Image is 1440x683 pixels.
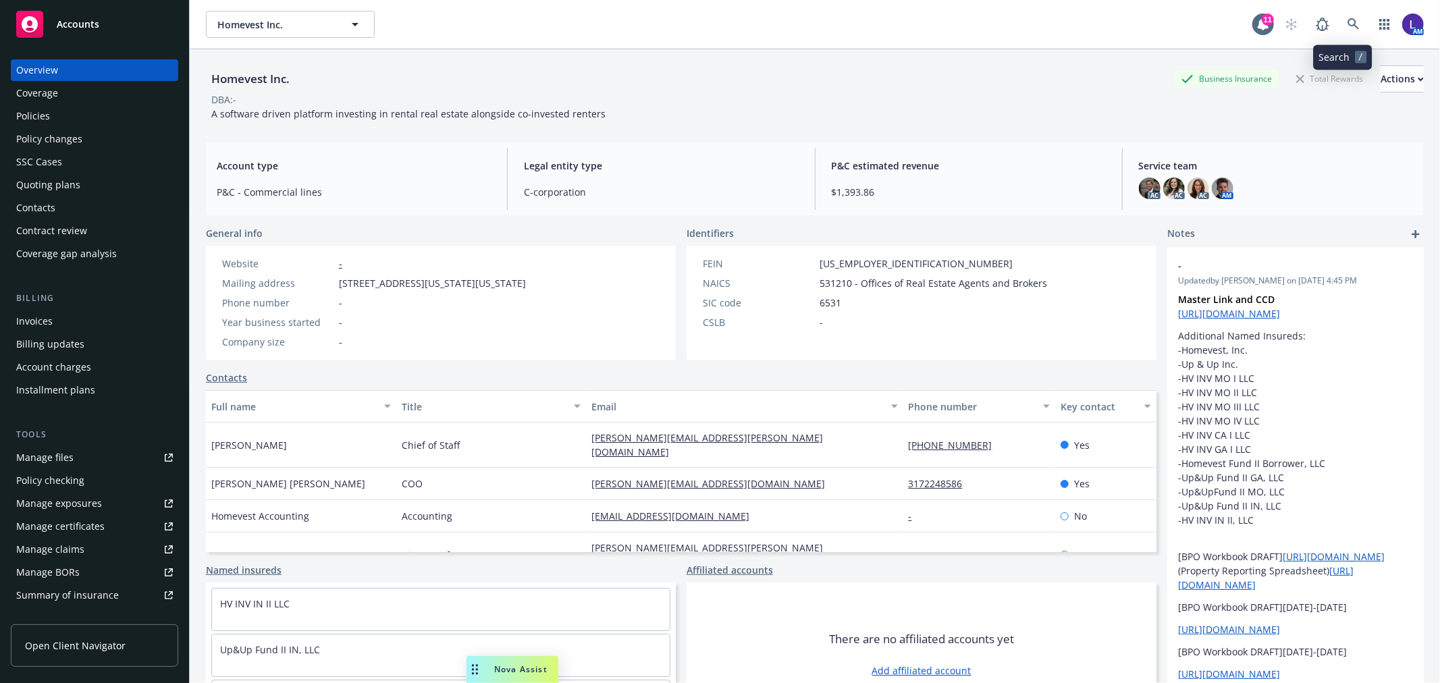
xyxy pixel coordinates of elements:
div: DBA: - [211,92,236,107]
a: Manage certificates [11,516,178,537]
div: Manage files [16,447,74,468]
a: Quoting plans [11,174,178,196]
span: P&C - Commercial lines [217,185,491,199]
a: Manage files [11,447,178,468]
a: - [909,510,923,522]
a: Policy checking [11,470,178,491]
span: Director of Property Management [402,548,554,562]
span: [US_EMPLOYER_IDENTIFICATION_NUMBER] [820,256,1013,271]
button: Homevest Inc. [206,11,375,38]
div: Policies [16,105,50,127]
a: [URL][DOMAIN_NAME] [1178,623,1280,636]
div: Actions [1381,66,1424,92]
p: Additional Named Insureds: -Homevest, Inc. -Up & Up Inc. -HV INV MO I LLC -HV INV MO II LLC -HV I... [1178,329,1413,527]
span: - [1178,258,1378,273]
span: Legal entity type [524,159,798,173]
span: Chief of Staff [402,438,460,452]
div: Drag to move [466,656,483,683]
img: photo [1212,177,1233,199]
div: Account charges [16,356,91,378]
span: [PERSON_NAME] [PERSON_NAME] [211,476,365,491]
img: photo [1163,177,1185,199]
div: Title [402,400,566,414]
a: Accounts [11,5,178,43]
a: [PERSON_NAME][EMAIL_ADDRESS][PERSON_NAME][DOMAIN_NAME] [591,431,823,458]
a: Contacts [11,197,178,219]
p: [BPO Workbook DRAFT][DATE]-[DATE] [1178,645,1413,659]
div: Policy changes [16,128,82,150]
div: Contract review [16,220,87,242]
div: Quoting plans [16,174,80,196]
button: Email [586,390,903,422]
a: Overview [11,59,178,81]
div: Total Rewards [1289,70,1370,87]
div: Email [591,400,882,414]
span: There are no affiliated accounts yet [829,631,1014,647]
div: Tools [11,428,178,441]
span: Nova Assist [494,663,548,675]
span: General info [206,226,263,240]
span: - [339,335,342,349]
a: Installment plans [11,379,178,401]
span: - [339,296,342,310]
a: Add affiliated account [872,663,971,678]
div: Coverage gap analysis [16,243,117,265]
a: Start snowing [1278,11,1305,38]
div: Overview [16,59,58,81]
div: FEIN [703,256,814,271]
span: Yes [1074,476,1090,491]
span: 6531 [820,296,841,310]
a: HV INV IN II LLC [220,597,290,610]
a: Named insureds [206,563,282,577]
button: Full name [206,390,396,422]
p: [BPO Workbook DRAFT][DATE]-[DATE] [1178,600,1413,614]
span: [PERSON_NAME] [211,438,287,452]
span: - [339,315,342,329]
span: Notes [1167,226,1195,242]
span: [PERSON_NAME] [211,548,287,562]
span: P&C estimated revenue [832,159,1106,173]
a: [PERSON_NAME][EMAIL_ADDRESS][DOMAIN_NAME] [591,477,836,490]
a: [URL][DOMAIN_NAME] [1178,667,1280,680]
a: [URL][DOMAIN_NAME] [1178,307,1280,320]
div: Phone number [222,296,334,310]
a: Manage exposures [11,493,178,514]
button: Title [396,390,587,422]
span: [STREET_ADDRESS][US_STATE][US_STATE] [339,276,526,290]
a: Coverage gap analysis [11,243,178,265]
div: Coverage [16,82,58,104]
div: NAICS [703,276,814,290]
img: photo [1402,13,1424,35]
span: - [820,315,823,329]
button: Phone number [903,390,1055,422]
span: Accounting [402,509,452,523]
a: Manage claims [11,539,178,560]
a: [URL][DOMAIN_NAME] [1283,550,1385,563]
p: [BPO Workbook DRAFT] (Property Reporting Spreadsheet) [1178,549,1413,592]
div: Phone number [909,400,1035,414]
span: A software driven platform investing in rental real estate alongside co-invested renters [211,107,606,120]
span: Homevest Accounting [211,509,309,523]
a: - [339,257,342,270]
a: [PHONE_NUMBER] [909,439,1003,452]
div: Manage exposures [16,493,102,514]
img: photo [1139,177,1161,199]
button: Key contact [1055,390,1156,422]
span: Identifiers [687,226,734,240]
a: Coverage [11,82,178,104]
a: Invoices [11,310,178,332]
div: Key contact [1061,400,1136,414]
img: photo [1188,177,1209,199]
div: SIC code [703,296,814,310]
a: Search [1340,11,1367,38]
a: [PHONE_NUMBER] [909,549,1003,562]
strong: Master Link and CCD [1178,293,1275,306]
button: Nova Assist [466,656,558,683]
div: Contacts [16,197,55,219]
div: Manage BORs [16,562,80,583]
a: 3172248586 [909,477,974,490]
a: Switch app [1371,11,1398,38]
span: Account type [217,159,491,173]
a: [EMAIL_ADDRESS][DOMAIN_NAME] [591,510,760,522]
div: Summary of insurance [16,584,119,606]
